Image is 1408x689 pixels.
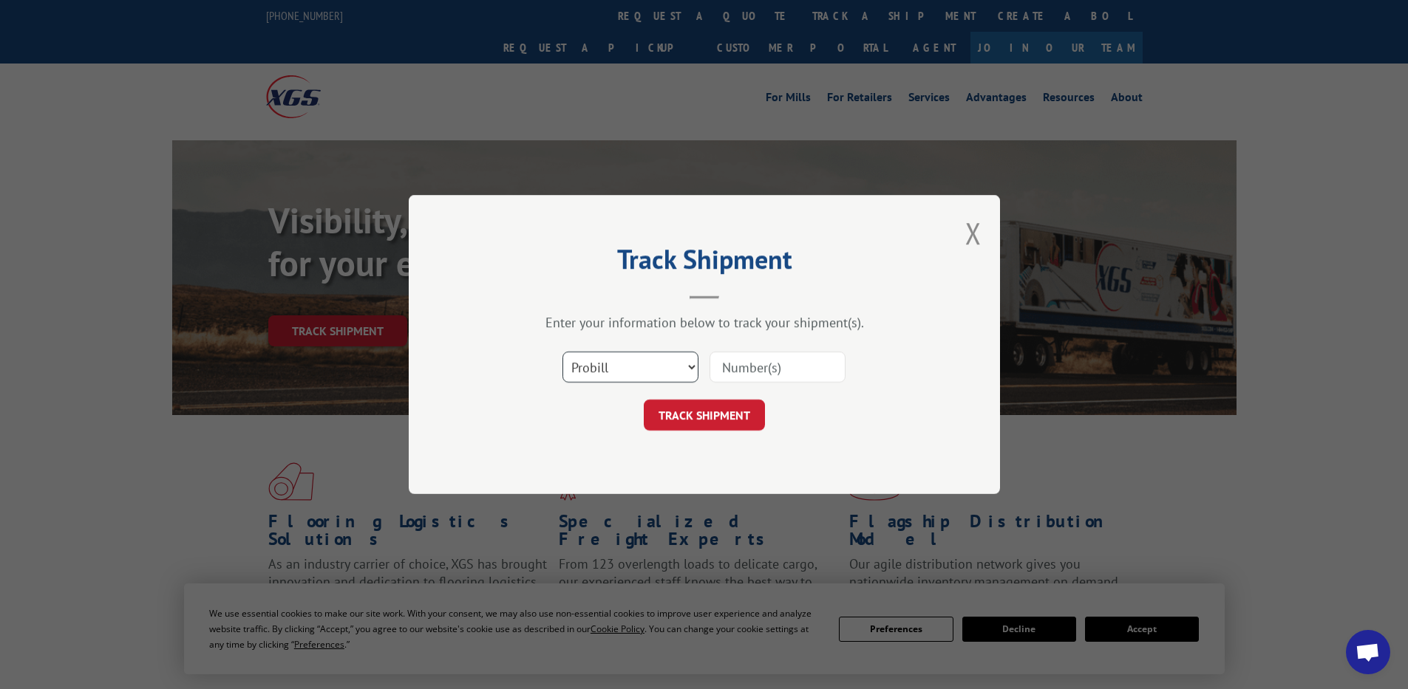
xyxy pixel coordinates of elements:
div: Enter your information below to track your shipment(s). [483,314,926,331]
h2: Track Shipment [483,249,926,277]
button: TRACK SHIPMENT [644,400,765,431]
a: Open chat [1346,630,1390,674]
input: Number(s) [710,352,846,383]
button: Close modal [965,213,982,253]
